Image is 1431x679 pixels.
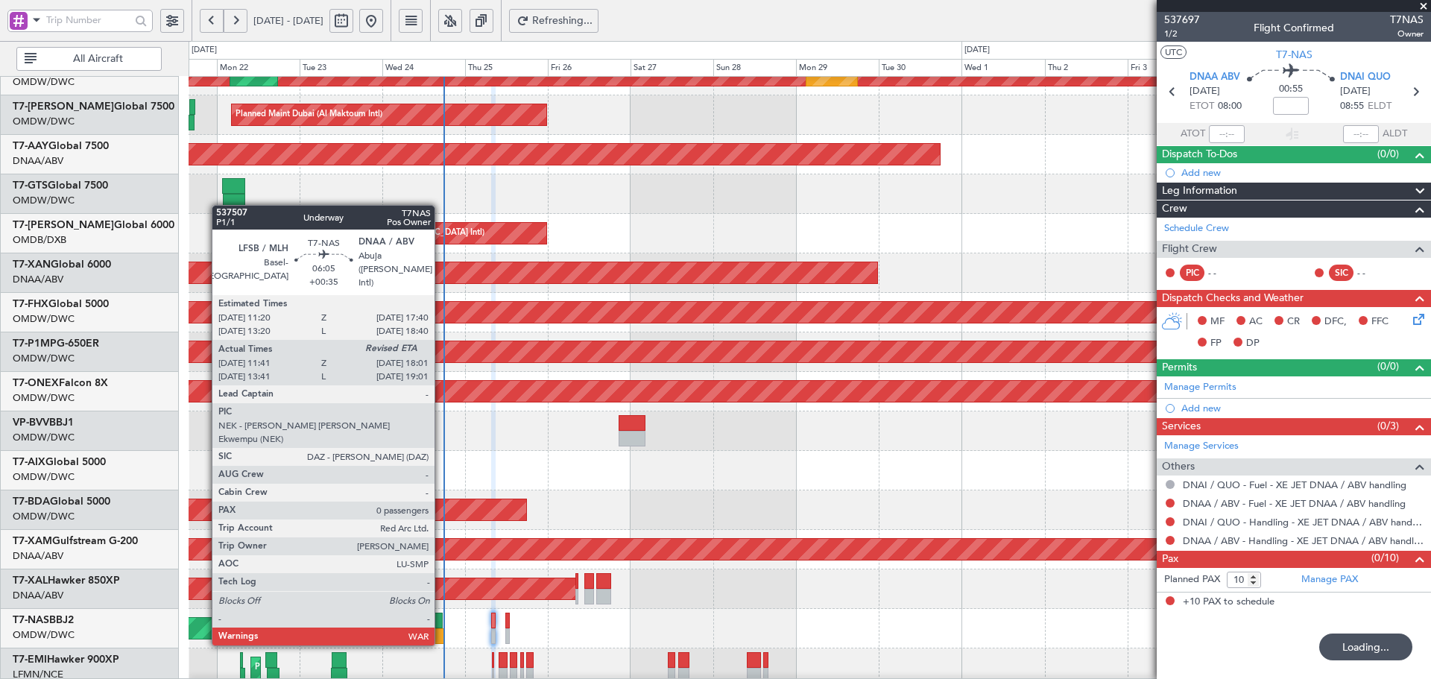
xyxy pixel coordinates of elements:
[382,59,465,77] div: Wed 24
[1357,266,1391,280] div: - -
[1276,47,1312,63] span: T7-NAS
[964,44,990,57] div: [DATE]
[796,59,879,77] div: Mon 29
[13,457,106,467] a: T7-AIXGlobal 5000
[1340,99,1364,114] span: 08:55
[1190,70,1240,85] span: DNAA ABV
[13,220,114,230] span: T7-[PERSON_NAME]
[13,615,74,625] a: T7-NASBBJ2
[13,338,57,349] span: T7-P1MP
[1371,315,1389,329] span: FFC
[1162,290,1304,307] span: Dispatch Checks and Weather
[1162,458,1195,476] span: Others
[1128,59,1210,77] div: Fri 3
[40,54,157,64] span: All Aircraft
[13,141,109,151] a: T7-AAYGlobal 7500
[1162,200,1187,218] span: Crew
[548,59,631,77] div: Fri 26
[1209,125,1245,143] input: --:--
[1246,336,1260,351] span: DP
[1190,84,1220,99] span: [DATE]
[13,654,119,665] a: T7-EMIHawker 900XP
[13,457,45,467] span: T7-AIX
[1254,20,1334,36] div: Flight Confirmed
[13,273,63,286] a: DNAA/ABV
[13,575,120,586] a: T7-XALHawker 850XP
[192,44,217,57] div: [DATE]
[13,180,108,191] a: T7-GTSGlobal 7500
[1210,315,1225,329] span: MF
[1164,221,1229,236] a: Schedule Crew
[13,352,75,365] a: OMDW/DWC
[1162,551,1178,568] span: Pax
[1164,380,1236,395] a: Manage Permits
[1210,336,1222,351] span: FP
[13,417,49,428] span: VP-BVV
[1164,12,1200,28] span: 537697
[253,14,323,28] span: [DATE] - [DATE]
[13,101,174,112] a: T7-[PERSON_NAME]Global 7500
[509,9,598,33] button: Refreshing...
[13,154,63,168] a: DNAA/ABV
[1208,266,1242,280] div: - -
[248,499,395,521] div: Planned Maint Dubai (Al Maktoum Intl)
[1249,315,1263,329] span: AC
[1164,439,1239,454] a: Manage Services
[879,59,961,77] div: Tue 30
[13,101,114,112] span: T7-[PERSON_NAME]
[13,496,110,507] a: T7-BDAGlobal 5000
[13,496,50,507] span: T7-BDA
[217,59,300,77] div: Mon 22
[13,431,75,444] a: OMDW/DWC
[1181,127,1205,142] span: ATOT
[961,59,1044,77] div: Wed 1
[13,391,75,405] a: OMDW/DWC
[1190,99,1214,114] span: ETOT
[1183,479,1406,491] a: DNAI / QUO - Fuel - XE JET DNAA / ABV handling
[13,233,66,247] a: OMDB/DXB
[46,9,130,31] input: Trip Number
[1045,59,1128,77] div: Thu 2
[13,510,75,523] a: OMDW/DWC
[1183,534,1424,547] a: DNAA / ABV - Handling - XE JET DNAA / ABV handling
[1324,315,1347,329] span: DFC,
[13,338,99,349] a: T7-P1MPG-650ER
[13,299,48,309] span: T7-FHX
[1162,241,1217,258] span: Flight Crew
[13,259,111,270] a: T7-XANGlobal 6000
[16,47,162,71] button: All Aircraft
[13,220,174,230] a: T7-[PERSON_NAME]Global 6000
[1183,595,1274,610] span: +10 PAX to schedule
[1181,166,1424,179] div: Add new
[241,262,388,284] div: Planned Maint Dubai (Al Maktoum Intl)
[1377,359,1399,374] span: (0/0)
[1371,550,1399,566] span: (0/10)
[1340,70,1391,85] span: DNAI QUO
[13,628,75,642] a: OMDW/DWC
[13,259,51,270] span: T7-XAN
[1164,28,1200,40] span: 1/2
[13,75,75,89] a: OMDW/DWC
[13,536,52,546] span: T7-XAM
[13,536,138,546] a: T7-XAMGulfstream G-200
[13,194,75,207] a: OMDW/DWC
[1162,183,1237,200] span: Leg Information
[13,417,74,428] a: VP-BVVBBJ1
[1160,45,1187,59] button: UTC
[13,549,63,563] a: DNAA/ABV
[1329,265,1353,281] div: SIC
[1383,127,1407,142] span: ALDT
[255,657,397,679] div: Planned Maint [GEOGRAPHIC_DATA]
[1390,28,1424,40] span: Owner
[13,141,48,151] span: T7-AAY
[532,16,593,26] span: Refreshing...
[13,615,49,625] span: T7-NAS
[1180,265,1204,281] div: PIC
[1279,82,1303,97] span: 00:55
[13,299,109,309] a: T7-FHXGlobal 5000
[1218,99,1242,114] span: 08:00
[1390,12,1424,28] span: T7NAS
[1340,84,1371,99] span: [DATE]
[13,654,47,665] span: T7-EMI
[713,59,796,77] div: Sun 28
